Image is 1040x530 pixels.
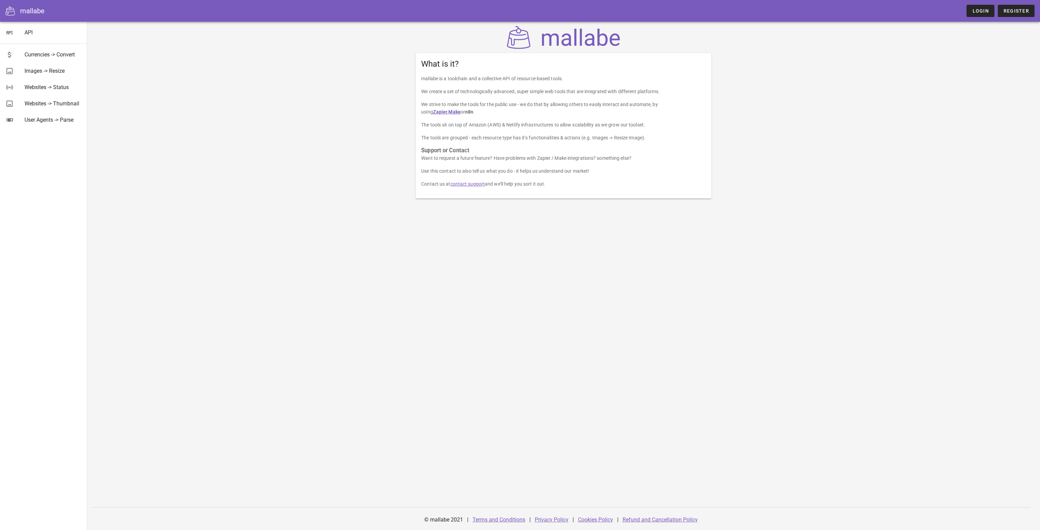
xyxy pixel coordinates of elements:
span: Login [972,8,989,14]
div: | [467,512,468,528]
p: We create a set of technologically advanced, super simple web tools that are integrated with diff... [421,88,706,95]
div: Websites -> Thumbnail [24,100,82,107]
div: | [617,512,618,528]
div: Currencies -> Convert [24,51,82,58]
h3: Support or Contact [421,147,706,154]
div: © mallabe 2021 [420,512,467,528]
span: Register [1003,8,1029,14]
a: Terms and Conditions [473,516,525,523]
p: We strive to make the tools for the public use - we do that by allowing others to easily interact... [421,101,706,116]
div: What is it? [416,53,711,75]
a: contact support [450,181,485,187]
div: Images -> Resize [24,68,82,74]
p: Want to request a future feature? Have problems with Zapier / Make integrations? something else? [421,154,706,162]
a: Make [448,109,460,115]
div: API [24,29,82,36]
p: Contact us at and we’ll help you sort it out. [421,180,706,188]
a: Register [998,5,1035,17]
div: User Agents -> Parse [24,117,82,123]
div: Websites -> Status [24,84,82,90]
p: mallabe is a toolchain and a collective API of resource-based tools. [421,75,706,82]
a: Privacy Policy [535,516,568,523]
a: Zapier [433,109,448,115]
a: Login [967,5,994,17]
a: Refund and Cancellation Policy [623,516,698,523]
div: mallabe [20,6,45,16]
p: Use this contact to also tell us what you do - it helps us understand our market! [421,167,706,175]
p: The tools sit on top of Amazon (AWS) & Netlify infrastructures to allow scalability as we grow ou... [421,121,706,129]
strong: n8n [465,109,473,115]
img: mallabe Logo [505,26,622,49]
p: The tools are grouped - each resource type has it’s functionalities & actions (e.g. Images -> Res... [421,134,706,141]
div: | [529,512,531,528]
div: | [573,512,574,528]
a: Cookies Policy [578,516,613,523]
